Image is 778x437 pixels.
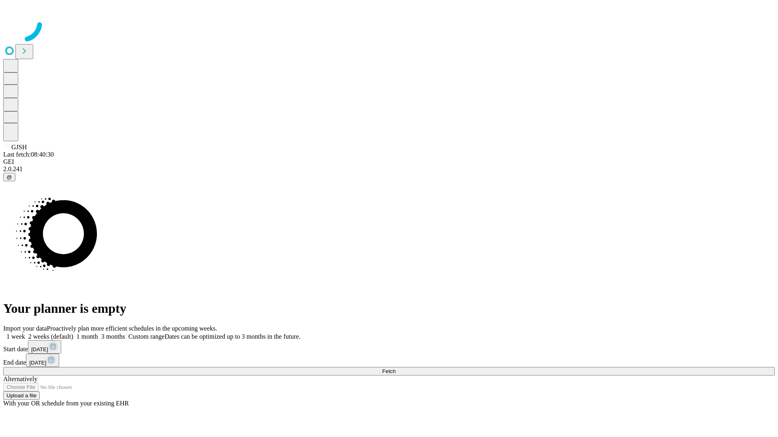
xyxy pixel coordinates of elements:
[3,391,40,400] button: Upload a file
[3,354,775,367] div: End date
[101,333,125,340] span: 3 months
[28,333,73,340] span: 2 weeks (default)
[3,173,15,181] button: @
[3,325,47,332] span: Import your data
[3,367,775,375] button: Fetch
[26,354,59,367] button: [DATE]
[128,333,165,340] span: Custom range
[6,174,12,180] span: @
[3,151,54,158] span: Last fetch: 08:40:30
[31,346,48,352] span: [DATE]
[3,375,37,382] span: Alternatively
[29,360,46,366] span: [DATE]
[3,400,129,407] span: With your OR schedule from your existing EHR
[3,158,775,165] div: GEI
[11,144,27,151] span: GJSH
[382,368,395,374] span: Fetch
[165,333,300,340] span: Dates can be optimized up to 3 months in the future.
[3,301,775,316] h1: Your planner is empty
[3,340,775,354] div: Start date
[6,333,25,340] span: 1 week
[47,325,217,332] span: Proactively plan more efficient schedules in the upcoming weeks.
[28,340,61,354] button: [DATE]
[3,165,775,173] div: 2.0.241
[77,333,98,340] span: 1 month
